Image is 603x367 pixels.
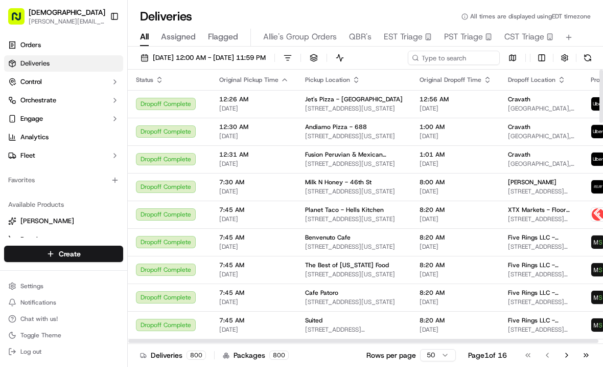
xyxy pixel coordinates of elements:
span: [STREET_ADDRESS][US_STATE] [305,298,403,306]
span: [STREET_ADDRESS][US_STATE] [508,187,574,196]
button: [PERSON_NAME][EMAIL_ADDRESS][DOMAIN_NAME] [29,17,105,26]
input: Type to search [408,51,500,65]
span: Jet's Pizza - [GEOGRAPHIC_DATA] [305,95,403,103]
span: [STREET_ADDRESS][US_STATE] [305,270,403,278]
div: Favorites [4,172,123,188]
span: 12:30 AM [219,123,289,131]
span: [DATE] [420,326,492,334]
span: [DATE] [420,132,492,140]
span: Andiamo Pizza - 688 [305,123,367,131]
span: [DATE] [420,160,492,168]
span: Five Rings LLC - [GEOGRAPHIC_DATA] - Floor 30 [508,261,574,269]
span: Orders [20,40,41,50]
span: [DATE] [219,160,289,168]
span: Deliveries [20,59,50,68]
span: [DATE] [219,187,289,196]
span: Flagged [208,31,238,43]
span: [STREET_ADDRESS][US_STATE] [305,243,403,251]
span: Deliveries [151,350,182,360]
span: 8:20 AM [420,289,492,297]
div: Page 1 of 16 [468,350,507,360]
span: 8:20 AM [420,261,492,269]
button: Control [4,74,123,90]
a: Analytics [4,129,123,145]
button: Engage [4,111,123,127]
span: 1:00 AM [420,123,492,131]
span: [GEOGRAPHIC_DATA], [STREET_ADDRESS][US_STATE] [508,104,574,113]
a: Deliveries [4,55,123,72]
span: Original Pickup Time [219,76,279,84]
span: Cravath [508,150,530,159]
span: [DATE] [219,104,289,113]
div: 800 [187,351,206,360]
button: [DEMOGRAPHIC_DATA][PERSON_NAME][EMAIL_ADDRESS][DOMAIN_NAME] [4,4,106,29]
span: [STREET_ADDRESS][US_STATE] [305,132,403,140]
span: Suited [305,316,322,325]
span: [DATE] [420,215,492,223]
button: [DEMOGRAPHIC_DATA] [29,7,105,17]
span: [DATE] [420,270,492,278]
span: [STREET_ADDRESS][PERSON_NAME][US_STATE] [305,326,403,334]
span: 7:30 AM [219,178,289,186]
span: Toggle Theme [20,331,61,339]
button: Toggle Theme [4,328,123,342]
button: Notifications [4,295,123,310]
span: [DATE] [420,298,492,306]
span: All [140,31,149,43]
span: Five Rings LLC - [GEOGRAPHIC_DATA] - Floor 30 [508,289,574,297]
span: 8:20 AM [420,206,492,214]
span: 8:20 AM [420,233,492,242]
span: [DATE] [219,326,289,334]
span: [STREET_ADDRESS][US_STATE] [305,215,403,223]
span: 1:01 AM [420,150,492,159]
button: [DATE] 12:00 AM - [DATE] 11:59 PM [136,51,270,65]
button: Create [4,246,123,262]
span: [DATE] [219,298,289,306]
p: Rows per page [366,350,416,360]
span: Fusion Peruvian & Mexican Restaurant [305,150,403,159]
span: Allie's Group Orders [263,31,337,43]
div: Available Products [4,197,123,213]
a: [PERSON_NAME] [8,217,119,226]
span: [GEOGRAPHIC_DATA], [STREET_ADDRESS][US_STATE] [508,160,574,168]
span: Planet Taco - Hells Kitchen [305,206,384,214]
span: Cafe Patoro [305,289,338,297]
span: [STREET_ADDRESS][US_STATE] [305,187,403,196]
span: [DATE] [420,104,492,113]
span: XTX Markets - Floor 64th Floor [508,206,574,214]
button: [PERSON_NAME] [4,213,123,229]
button: Log out [4,344,123,359]
span: Packages [234,350,265,360]
span: Assigned [161,31,196,43]
span: [DATE] [420,187,492,196]
span: 12:26 AM [219,95,289,103]
span: EST Triage [384,31,423,43]
span: [STREET_ADDRESS][US_STATE] [508,326,574,334]
span: 7:45 AM [219,316,289,325]
span: 8:20 AM [420,316,492,325]
span: 7:45 AM [219,233,289,242]
button: Chat with us! [4,312,123,326]
span: Cravath [508,95,530,103]
span: Milk N Honey - 46th St [305,178,372,186]
span: Original Dropoff Time [420,76,481,84]
span: [STREET_ADDRESS][PERSON_NAME][US_STATE] [508,215,574,223]
button: Fleet [4,147,123,164]
div: 800 [269,351,289,360]
span: Create [59,249,81,259]
span: [STREET_ADDRESS][US_STATE] [508,298,574,306]
span: [DATE] [219,215,289,223]
span: QBR's [349,31,372,43]
span: [STREET_ADDRESS][US_STATE] [305,160,403,168]
span: Fleet [20,151,35,160]
span: Control [20,77,42,87]
button: Refresh [581,51,595,65]
span: 8:00 AM [420,178,492,186]
span: [PERSON_NAME] [508,178,556,186]
span: Dropoff Location [508,76,555,84]
span: PST Triage [444,31,483,43]
span: [DATE] [219,243,289,251]
button: Promise [4,231,123,248]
